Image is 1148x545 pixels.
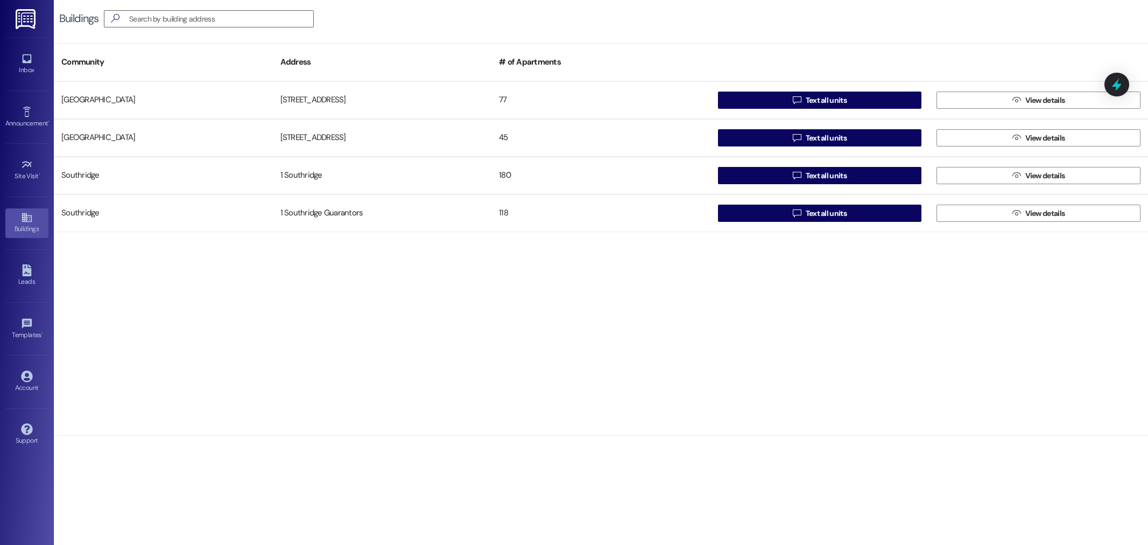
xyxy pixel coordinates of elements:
[936,167,1140,184] button: View details
[491,89,710,111] div: 77
[54,127,273,149] div: [GEOGRAPHIC_DATA]
[5,315,48,344] a: Templates •
[273,165,492,186] div: 1 Southridge
[793,209,801,218] i: 
[39,171,40,178] span: •
[5,367,48,396] a: Account
[793,96,801,104] i: 
[5,156,48,185] a: Site Visit •
[1025,208,1065,219] span: View details
[936,205,1140,222] button: View details
[273,49,492,75] div: Address
[936,129,1140,146] button: View details
[54,165,273,186] div: Southridge
[491,49,710,75] div: # of Apartments
[491,165,710,186] div: 180
[273,127,492,149] div: [STREET_ADDRESS]
[5,208,48,237] a: Buildings
[1012,134,1020,142] i: 
[1012,171,1020,180] i: 
[806,208,847,219] span: Text all units
[718,92,922,109] button: Text all units
[273,89,492,111] div: [STREET_ADDRESS]
[718,129,922,146] button: Text all units
[936,92,1140,109] button: View details
[491,127,710,149] div: 45
[107,13,124,24] i: 
[54,49,273,75] div: Community
[1012,96,1020,104] i: 
[5,420,48,449] a: Support
[5,50,48,79] a: Inbox
[129,11,313,26] input: Search by building address
[48,118,50,125] span: •
[491,202,710,224] div: 118
[1025,132,1065,144] span: View details
[5,261,48,290] a: Leads
[1025,95,1065,106] span: View details
[41,330,43,337] span: •
[273,202,492,224] div: 1 Southridge Guarantors
[59,13,98,24] div: Buildings
[54,89,273,111] div: [GEOGRAPHIC_DATA]
[806,132,847,144] span: Text all units
[718,167,922,184] button: Text all units
[793,171,801,180] i: 
[806,170,847,181] span: Text all units
[793,134,801,142] i: 
[806,95,847,106] span: Text all units
[1012,209,1020,218] i: 
[1025,170,1065,181] span: View details
[718,205,922,222] button: Text all units
[16,9,38,29] img: ResiDesk Logo
[54,202,273,224] div: Southridge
